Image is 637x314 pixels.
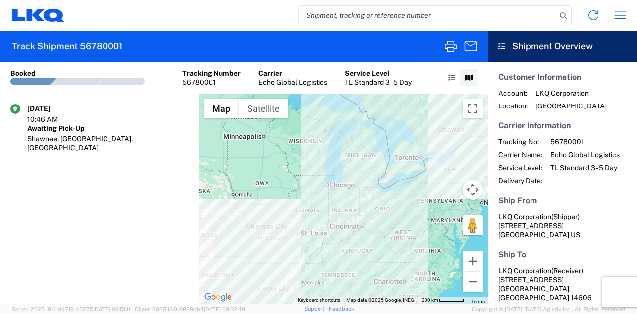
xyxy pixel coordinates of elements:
[472,305,625,314] span: Copyright © [DATE]-[DATE] Agistix Inc., All Rights Reserved
[239,99,288,118] button: Show satellite imagery
[299,6,556,25] input: Shipment, tracking or reference number
[27,104,77,113] div: [DATE]
[550,163,620,172] span: TL Standard 3 - 5 Day
[463,251,483,271] button: Zoom in
[204,306,245,312] span: [DATE] 09:32:48
[535,89,607,98] span: LKQ Corporation
[498,163,542,172] span: Service Level:
[498,266,627,311] address: [GEOGRAPHIC_DATA], [GEOGRAPHIC_DATA] 14606 US
[488,31,637,62] header: Shipment Overview
[471,299,485,304] a: Terms
[204,99,239,118] button: Show street map
[258,69,327,78] div: Carrier
[498,212,627,239] address: [GEOGRAPHIC_DATA] US
[551,267,583,275] span: (Receiver)
[93,306,130,312] span: [DATE] 09:51:11
[10,69,36,78] div: Booked
[498,89,528,98] span: Account:
[258,78,327,87] div: Echo Global Logistics
[498,222,564,230] span: [STREET_ADDRESS]
[298,297,340,304] button: Keyboard shortcuts
[27,124,189,133] div: Awaiting Pick-Up
[329,306,354,312] a: Feedback
[463,272,483,292] button: Zoom out
[498,196,627,205] h5: Ship From
[345,69,412,78] div: Service Level
[135,306,245,312] span: Client: 2025.18.0-9839db4
[202,291,234,304] img: Google
[498,250,627,259] h5: Ship To
[422,297,438,303] span: 200 km
[182,78,241,87] div: 56780001
[463,99,483,118] button: Toggle fullscreen view
[498,121,627,130] h5: Carrier Information
[182,69,241,78] div: Tracking Number
[304,306,329,312] a: Support
[498,102,528,110] span: Location:
[498,267,583,284] span: LKQ Corporation [STREET_ADDRESS]
[550,150,620,159] span: Echo Global Logistics
[498,150,542,159] span: Carrier Name:
[498,213,551,221] span: LKQ Corporation
[12,306,130,312] span: Server: 2025.18.0-dd719145275
[12,40,122,52] h2: Track Shipment 56780001
[535,102,607,110] span: [GEOGRAPHIC_DATA]
[498,176,542,185] span: Delivery Date:
[419,297,468,304] button: Map Scale: 200 km per 49 pixels
[27,134,189,152] div: Shawnee, [GEOGRAPHIC_DATA], [GEOGRAPHIC_DATA]
[463,180,483,200] button: Map camera controls
[498,137,542,146] span: Tracking No:
[346,297,416,303] span: Map data ©2025 Google, INEGI
[345,78,412,87] div: TL Standard 3 - 5 Day
[202,291,234,304] a: Open this area in Google Maps (opens a new window)
[508,303,551,311] span: 6150000000
[463,215,483,235] button: Drag Pegman onto the map to open Street View
[27,115,77,124] div: 10:46 AM
[550,137,620,146] span: 56780001
[551,213,580,221] span: (Shipper)
[498,72,627,82] h5: Customer Information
